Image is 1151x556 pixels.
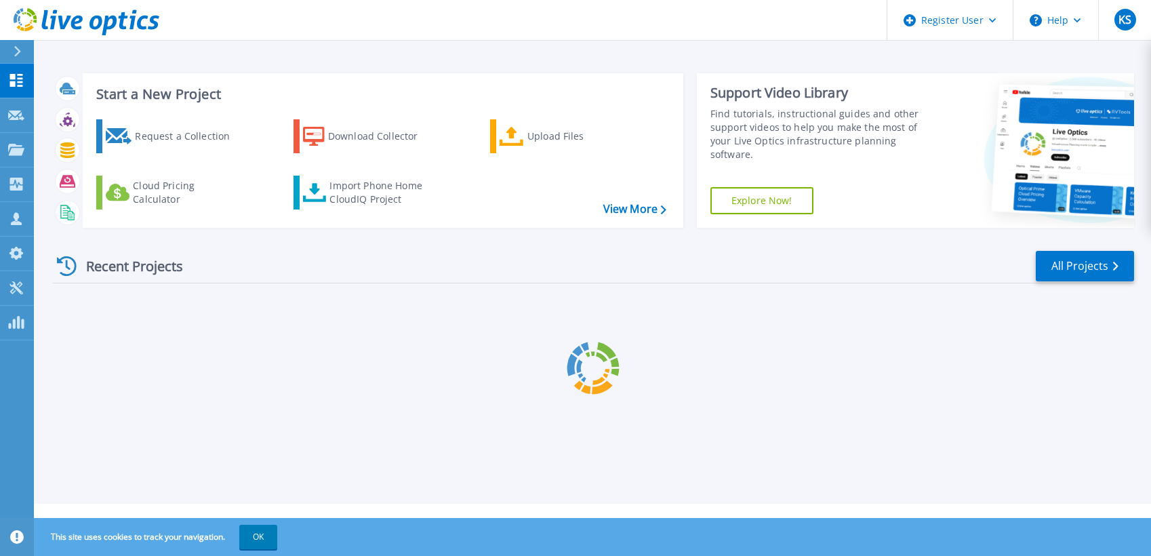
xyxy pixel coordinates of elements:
[328,123,437,150] div: Download Collector
[96,176,247,210] a: Cloud Pricing Calculator
[1036,251,1134,281] a: All Projects
[294,119,445,153] a: Download Collector
[135,123,243,150] div: Request a Collection
[96,87,666,102] h3: Start a New Project
[710,187,813,214] a: Explore Now!
[490,119,641,153] a: Upload Files
[239,525,277,549] button: OK
[710,84,931,102] div: Support Video Library
[603,203,666,216] a: View More
[1118,14,1131,25] span: KS
[527,123,636,150] div: Upload Files
[710,107,931,161] div: Find tutorials, instructional guides and other support videos to help you make the most of your L...
[37,525,277,549] span: This site uses cookies to track your navigation.
[52,250,201,283] div: Recent Projects
[329,179,435,206] div: Import Phone Home CloudIQ Project
[133,179,241,206] div: Cloud Pricing Calculator
[96,119,247,153] a: Request a Collection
